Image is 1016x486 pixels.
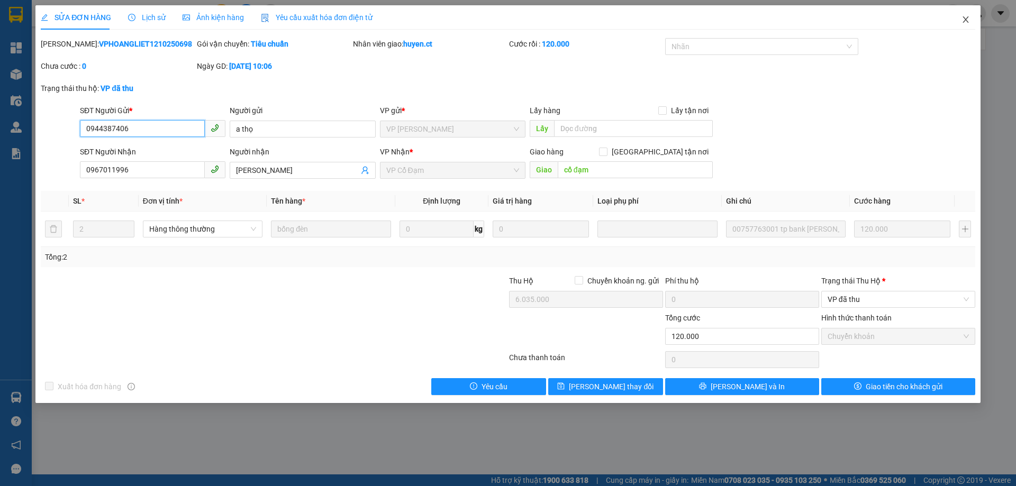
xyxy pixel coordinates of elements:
[828,328,969,344] span: Chuyển khoản
[558,161,713,178] input: Dọc đường
[41,60,195,72] div: Chưa cước :
[380,105,525,116] div: VP gửi
[583,275,663,287] span: Chuyển khoản ng. gửi
[251,40,288,48] b: Tiêu chuẩn
[722,191,850,212] th: Ghi chú
[508,352,664,370] div: Chưa thanh toán
[41,14,48,21] span: edit
[230,105,375,116] div: Người gửi
[386,121,519,137] span: VP Hoàng Liệt
[854,197,891,205] span: Cước hàng
[423,197,460,205] span: Định lượng
[261,14,269,22] img: icon
[128,14,135,21] span: clock-circle
[557,382,565,391] span: save
[726,221,846,237] input: Ghi Chú
[82,62,86,70] b: 0
[197,60,351,72] div: Ngày GD:
[569,381,654,392] span: [PERSON_NAME] thay đổi
[361,166,369,175] span: user-add
[53,381,125,392] span: Xuất hóa đơn hàng
[197,38,351,50] div: Gói vận chuyển:
[961,15,970,24] span: close
[211,124,219,132] span: phone
[667,105,713,116] span: Lấy tận nơi
[261,13,373,22] span: Yêu cầu xuất hóa đơn điện tử
[959,221,970,237] button: plus
[474,221,484,237] span: kg
[493,197,532,205] span: Giá trị hàng
[593,191,721,212] th: Loại phụ phí
[41,13,111,22] span: SỬA ĐƠN HÀNG
[951,5,981,35] button: Close
[99,40,192,48] b: VPHOANGLIET1210250698
[41,38,195,50] div: [PERSON_NAME]:
[821,314,892,322] label: Hình thức thanh toán
[73,197,81,205] span: SL
[821,275,975,287] div: Trạng thái Thu Hộ
[271,197,305,205] span: Tên hàng
[380,148,410,156] span: VP Nhận
[828,291,969,307] span: VP đã thu
[548,378,663,395] button: save[PERSON_NAME] thay đổi
[101,84,133,93] b: VP đã thu
[128,13,166,22] span: Lịch sử
[542,40,569,48] b: 120.000
[530,106,560,115] span: Lấy hàng
[230,146,375,158] div: Người nhận
[80,105,225,116] div: SĐT Người Gửi
[854,221,950,237] input: 0
[711,381,785,392] span: [PERSON_NAME] và In
[403,40,432,48] b: huyen.ct
[665,314,700,322] span: Tổng cước
[665,378,819,395] button: printer[PERSON_NAME] và In
[229,62,272,70] b: [DATE] 10:06
[149,221,256,237] span: Hàng thông thường
[41,82,234,94] div: Trạng thái thu hộ:
[530,161,558,178] span: Giao
[45,221,62,237] button: delete
[211,165,219,173] span: phone
[183,14,190,21] span: picture
[530,148,564,156] span: Giao hàng
[183,13,244,22] span: Ảnh kiện hàng
[509,277,533,285] span: Thu Hộ
[470,382,477,391] span: exclamation-circle
[665,275,819,291] div: Phí thu hộ
[143,197,183,205] span: Đơn vị tính
[45,251,392,263] div: Tổng: 2
[699,382,706,391] span: printer
[353,38,507,50] div: Nhân viên giao:
[431,378,546,395] button: exclamation-circleYêu cầu
[607,146,713,158] span: [GEOGRAPHIC_DATA] tận nơi
[866,381,942,392] span: Giao tiền cho khách gửi
[271,221,391,237] input: VD: Bàn, Ghế
[128,383,135,390] span: info-circle
[530,120,554,137] span: Lấy
[493,221,589,237] input: 0
[854,382,861,391] span: dollar
[482,381,507,392] span: Yêu cầu
[386,162,519,178] span: VP Cổ Đạm
[509,38,663,50] div: Cước rồi :
[821,378,975,395] button: dollarGiao tiền cho khách gửi
[80,146,225,158] div: SĐT Người Nhận
[554,120,713,137] input: Dọc đường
